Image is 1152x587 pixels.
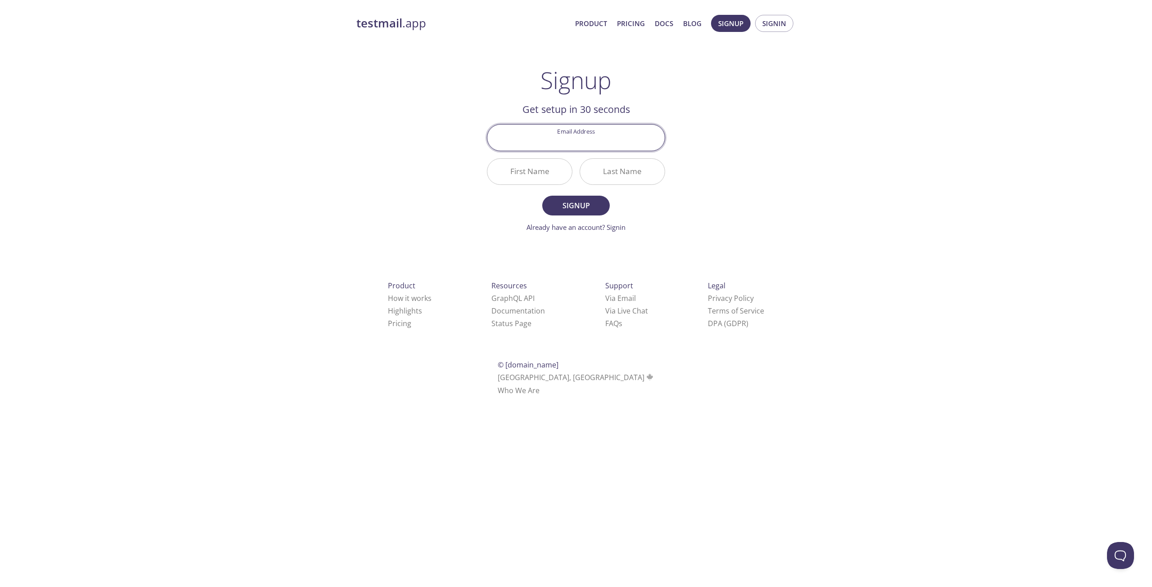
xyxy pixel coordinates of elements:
[683,18,702,29] a: Blog
[552,199,600,212] span: Signup
[356,16,568,31] a: testmail.app
[605,318,622,328] a: FAQ
[708,293,754,303] a: Privacy Policy
[540,67,612,94] h1: Signup
[711,15,751,32] button: Signup
[605,306,648,316] a: Via Live Chat
[762,18,786,29] span: Signin
[1107,542,1134,569] iframe: Help Scout Beacon - Open
[498,385,540,395] a: Who We Are
[542,196,610,215] button: Signup
[718,18,743,29] span: Signup
[491,281,527,291] span: Resources
[617,18,645,29] a: Pricing
[755,15,793,32] button: Signin
[655,18,673,29] a: Docs
[498,372,655,382] span: [GEOGRAPHIC_DATA], [GEOGRAPHIC_DATA]
[388,306,422,316] a: Highlights
[708,281,725,291] span: Legal
[487,102,665,117] h2: Get setup in 30 seconds
[619,318,622,328] span: s
[708,306,764,316] a: Terms of Service
[388,293,432,303] a: How it works
[526,223,625,232] a: Already have an account? Signin
[356,15,402,31] strong: testmail
[708,318,748,328] a: DPA (GDPR)
[491,306,545,316] a: Documentation
[498,360,558,370] span: © [DOMAIN_NAME]
[605,281,633,291] span: Support
[388,318,411,328] a: Pricing
[605,293,636,303] a: Via Email
[491,293,535,303] a: GraphQL API
[388,281,415,291] span: Product
[575,18,607,29] a: Product
[491,318,531,328] a: Status Page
